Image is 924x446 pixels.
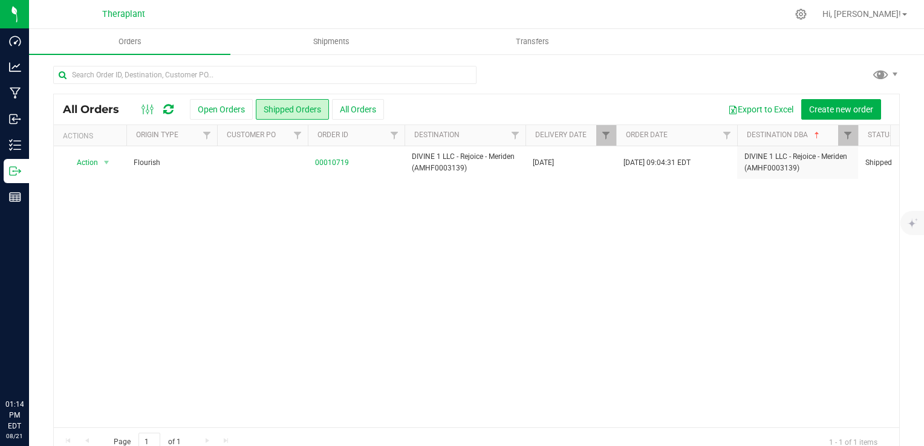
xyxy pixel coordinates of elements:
a: Status [868,131,894,139]
span: All Orders [63,103,131,116]
button: Export to Excel [720,99,801,120]
span: Theraplant [102,9,145,19]
inline-svg: Dashboard [9,35,21,47]
span: select [99,154,114,171]
a: Delivery Date [535,131,587,139]
span: [DATE] 09:04:31 EDT [623,157,691,169]
inline-svg: Outbound [9,165,21,177]
a: Destination [414,131,460,139]
span: Create new order [809,105,873,114]
inline-svg: Manufacturing [9,87,21,99]
inline-svg: Inbound [9,113,21,125]
a: Order ID [317,131,348,139]
p: 01:14 PM EDT [5,399,24,431]
button: All Orders [332,99,384,120]
inline-svg: Analytics [9,61,21,73]
a: Filter [717,125,737,146]
span: Hi, [PERSON_NAME]! [822,9,901,19]
a: Filter [596,125,616,146]
a: 00010719 [315,157,349,169]
span: Shipments [297,36,366,47]
button: Open Orders [190,99,253,120]
span: DIVINE 1 LLC - Rejoice - Meriden (AMHF0003139) [412,151,518,174]
p: 08/21 [5,431,24,441]
a: Shipments [230,29,432,54]
inline-svg: Reports [9,191,21,203]
a: Filter [288,125,308,146]
a: Customer PO [227,131,276,139]
span: DIVINE 1 LLC - Rejoice - Meriden (AMHF0003139) [744,151,851,174]
iframe: Resource center [12,349,48,386]
inline-svg: Inventory [9,139,21,151]
a: Destination DBA [747,131,822,139]
a: Order Date [626,131,668,139]
span: Transfers [499,36,565,47]
span: Action [66,154,99,171]
iframe: Resource center unread badge [36,347,50,362]
div: Manage settings [793,8,808,20]
a: Transfers [432,29,633,54]
button: Shipped Orders [256,99,329,120]
button: Create new order [801,99,881,120]
input: Search Order ID, Destination, Customer PO... [53,66,477,84]
div: Actions [63,132,122,140]
span: [DATE] [533,157,554,169]
span: Flourish [134,157,210,169]
a: Origin Type [136,131,178,139]
a: Orders [29,29,230,54]
a: Filter [506,125,525,146]
a: Filter [385,125,405,146]
a: Filter [838,125,858,146]
a: Filter [197,125,217,146]
span: Orders [102,36,158,47]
